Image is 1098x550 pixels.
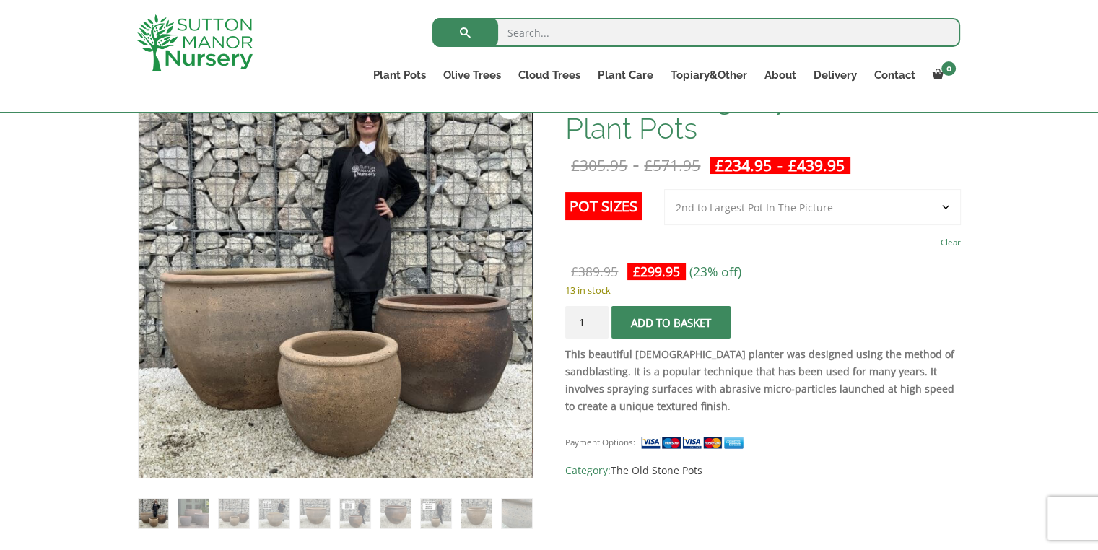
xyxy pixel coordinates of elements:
[565,281,960,299] p: 13 in stock
[633,263,640,280] span: £
[755,65,804,85] a: About
[565,157,706,174] del: -
[432,18,960,47] input: Search...
[340,499,370,528] img: The Ha Long Bay Old Stone Plant Pots - Image 6
[923,65,960,85] a: 0
[565,306,609,339] input: Product quantity
[715,155,724,175] span: £
[565,462,960,479] span: Category:
[565,83,960,144] h1: The Ha Long Bay Old Stone Plant Pots
[510,65,589,85] a: Cloud Trees
[571,155,580,175] span: £
[644,155,700,175] bdi: 571.95
[640,435,749,450] img: payment supported
[788,155,797,175] span: £
[178,499,208,528] img: The Ha Long Bay Old Stone Plant Pots - Image 2
[421,499,450,528] img: The Ha Long Bay Old Stone Plant Pots - Image 8
[715,155,772,175] bdi: 234.95
[380,499,410,528] img: The Ha Long Bay Old Stone Plant Pots - Image 7
[788,155,845,175] bdi: 439.95
[300,499,329,528] img: The Ha Long Bay Old Stone Plant Pots - Image 5
[689,263,741,280] span: (23% off)
[571,263,618,280] bdi: 389.95
[633,263,680,280] bdi: 299.95
[571,155,627,175] bdi: 305.95
[259,499,289,528] img: The Ha Long Bay Old Stone Plant Pots - Image 4
[571,263,578,280] span: £
[137,14,253,71] img: logo
[941,232,961,253] a: Clear options
[565,192,642,220] label: Pot Sizes
[710,157,850,174] ins: -
[502,499,531,528] img: The Ha Long Bay Old Stone Plant Pots - Image 10
[941,61,956,76] span: 0
[804,65,865,85] a: Delivery
[565,437,635,448] small: Payment Options:
[565,347,954,413] strong: This beautiful [DEMOGRAPHIC_DATA] planter was designed using the method of sandblasting. It is a ...
[435,65,510,85] a: Olive Trees
[611,463,702,477] a: The Old Stone Pots
[219,499,248,528] img: The Ha Long Bay Old Stone Plant Pots - Image 3
[365,65,435,85] a: Plant Pots
[661,65,755,85] a: Topiary&Other
[139,499,168,528] img: The Ha Long Bay Old Stone Plant Pots
[865,65,923,85] a: Contact
[589,65,661,85] a: Plant Care
[565,346,960,415] p: .
[611,306,731,339] button: Add to basket
[644,155,653,175] span: £
[461,499,491,528] img: The Ha Long Bay Old Stone Plant Pots - Image 9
